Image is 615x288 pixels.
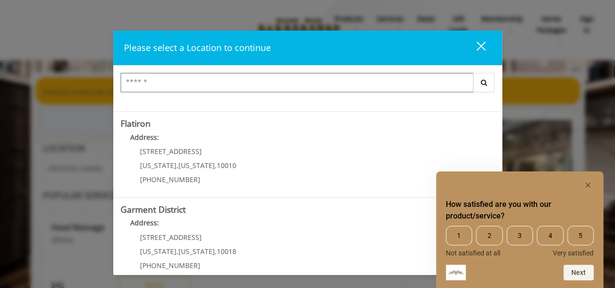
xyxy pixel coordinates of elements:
span: [STREET_ADDRESS] [140,233,202,242]
span: , [176,161,178,170]
b: Address: [130,133,159,142]
span: 4 [537,226,563,245]
button: Hide survey [582,179,594,191]
div: Center Select [121,73,495,97]
b: Flatiron [121,118,151,129]
span: [US_STATE] [178,247,215,256]
span: Please select a Location to continue [124,42,271,53]
span: 1 [446,226,472,245]
input: Search Center [121,73,474,92]
button: Next question [563,265,594,280]
span: , [176,247,178,256]
span: Not satisfied at all [446,249,500,257]
span: [STREET_ADDRESS] [140,147,202,156]
span: Very satisfied [553,249,594,257]
b: Address: [130,218,159,227]
b: Garment District [121,203,186,215]
div: How satisfied are you with our product/service? Select an option from 1 to 5, with 1 being Not sa... [446,179,594,280]
span: 2 [476,226,502,245]
span: 10010 [217,161,236,170]
span: , [215,247,217,256]
span: 10018 [217,247,236,256]
i: Search button [478,79,490,86]
h2: How satisfied are you with our product/service? Select an option from 1 to 5, with 1 being Not sa... [446,199,594,222]
button: close dialog [458,38,492,58]
span: , [215,161,217,170]
div: close dialog [465,41,485,55]
span: 3 [507,226,533,245]
span: 5 [567,226,594,245]
span: [PHONE_NUMBER] [140,175,200,184]
span: [US_STATE] [140,247,176,256]
span: [US_STATE] [178,161,215,170]
span: [US_STATE] [140,161,176,170]
div: How satisfied are you with our product/service? Select an option from 1 to 5, with 1 being Not sa... [446,226,594,257]
span: [PHONE_NUMBER] [140,261,200,270]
